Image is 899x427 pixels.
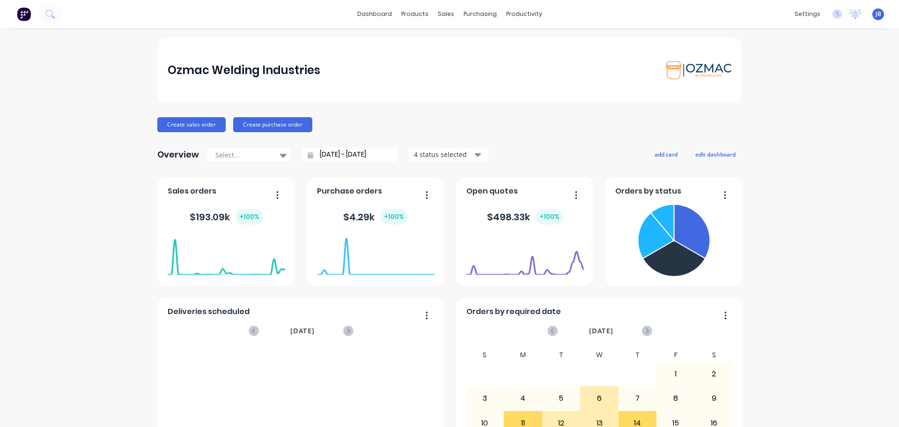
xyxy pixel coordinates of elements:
[168,186,216,197] span: Sales orders
[619,348,657,362] div: T
[157,117,226,132] button: Create sales order
[536,209,563,225] div: + 100 %
[648,148,684,160] button: add card
[615,186,681,197] span: Orders by status
[695,362,733,386] div: 2
[414,150,473,159] div: 4 status selected
[397,7,433,21] div: products
[466,348,504,362] div: S
[657,362,694,386] div: 1
[290,326,315,336] span: [DATE]
[876,10,881,18] span: JB
[459,7,501,21] div: purchasing
[695,387,733,410] div: 9
[504,348,542,362] div: M
[433,7,459,21] div: sales
[317,186,382,197] span: Purchase orders
[504,387,542,410] div: 4
[619,387,656,410] div: 7
[689,148,742,160] button: edit dashboard
[501,7,547,21] div: productivity
[233,117,312,132] button: Create purchase order
[790,7,825,21] div: settings
[487,209,563,225] div: $ 498.33k
[695,348,733,362] div: S
[656,348,695,362] div: F
[168,306,250,317] span: Deliveries scheduled
[190,209,263,225] div: $ 193.09k
[353,7,397,21] a: dashboard
[657,387,694,410] div: 8
[581,387,618,410] div: 6
[343,209,408,225] div: $ 4.29k
[157,145,199,164] div: Overview
[666,61,731,79] img: Ozmac Welding Industries
[589,326,613,336] span: [DATE]
[168,61,320,80] div: Ozmac Welding Industries
[409,148,488,162] button: 4 status selected
[580,348,619,362] div: W
[380,209,408,225] div: + 100 %
[466,387,504,410] div: 3
[542,348,581,362] div: T
[236,209,263,225] div: + 100 %
[543,387,580,410] div: 5
[17,7,31,21] img: Factory
[867,395,890,418] iframe: Intercom live chat
[466,186,518,197] span: Open quotes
